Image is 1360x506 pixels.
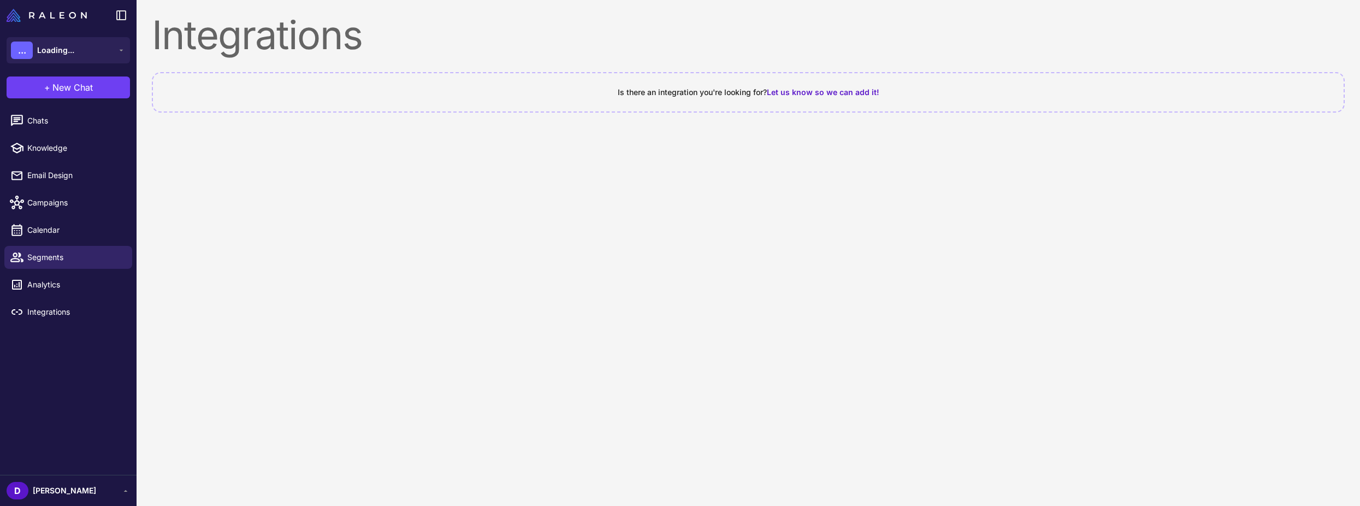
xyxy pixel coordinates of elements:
a: Knowledge [4,137,132,160]
a: Analytics [4,273,132,296]
a: Integrations [4,301,132,323]
span: [PERSON_NAME] [33,485,96,497]
span: Segments [27,251,123,263]
div: ... [11,42,33,59]
a: Raleon Logo [7,9,91,22]
span: Let us know so we can add it! [767,87,879,97]
span: Analytics [27,279,123,291]
img: Raleon Logo [7,9,87,22]
a: Email Design [4,164,132,187]
button: +New Chat [7,77,130,98]
span: Loading... [37,44,74,56]
a: Calendar [4,219,132,242]
span: New Chat [52,81,93,94]
span: + [44,81,50,94]
span: Knowledge [27,142,123,154]
button: ...Loading... [7,37,130,63]
span: Integrations [27,306,123,318]
div: Integrations [152,15,1345,55]
div: D [7,482,28,499]
div: Is there an integration you're looking for? [166,86,1331,98]
a: Segments [4,246,132,269]
span: Email Design [27,169,123,181]
span: Calendar [27,224,123,236]
span: Chats [27,115,123,127]
a: Chats [4,109,132,132]
span: Campaigns [27,197,123,209]
a: Campaigns [4,191,132,214]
